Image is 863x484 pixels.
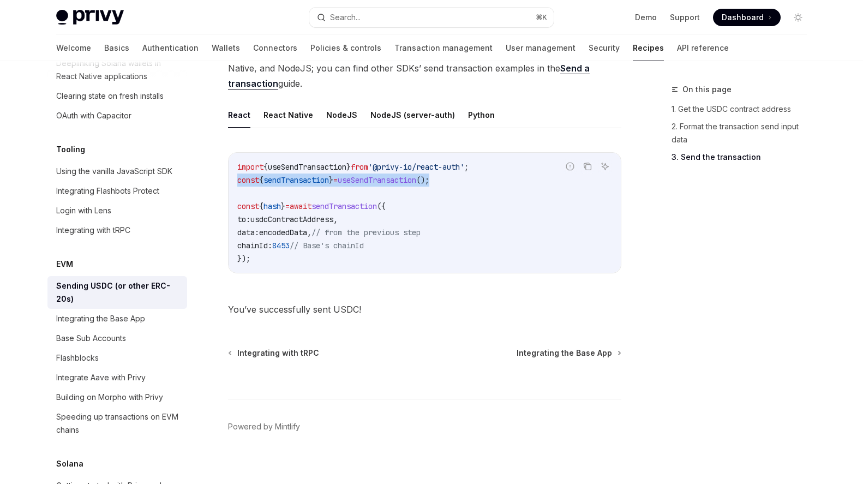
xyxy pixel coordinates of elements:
span: }); [237,254,250,264]
span: , [333,214,338,224]
span: ⌘ K [536,13,547,22]
h5: Tooling [56,143,85,156]
a: Building on Morpho with Privy [47,387,187,407]
span: } [346,162,351,172]
button: React Native [263,102,313,128]
div: Base Sub Accounts [56,332,126,345]
a: Login with Lens [47,201,187,220]
span: On this page [682,83,732,96]
div: OAuth with Capacitor [56,109,131,122]
button: React [228,102,250,128]
h5: Solana [56,457,83,470]
div: Flashblocks [56,351,99,365]
a: Security [589,35,620,61]
button: NodeJS (server-auth) [370,102,455,128]
button: Copy the contents from the code block [580,159,595,174]
span: const [237,175,259,185]
div: Speeding up transactions on EVM chains [56,410,181,437]
h5: EVM [56,258,73,271]
span: You can send the transaction using the Privy API. Below are examples for React, React Native, and... [228,45,621,91]
span: encodedData [259,228,307,237]
a: API reference [677,35,729,61]
a: Speeding up transactions on EVM chains [47,407,187,440]
a: Dashboard [713,9,781,26]
a: Demo [635,12,657,23]
div: Using the vanilla JavaScript SDK [56,165,172,178]
a: Connectors [253,35,297,61]
button: Report incorrect code [563,159,577,174]
span: { [263,162,268,172]
span: } [281,201,285,211]
a: Support [670,12,700,23]
span: // Base's chainId [290,241,364,250]
a: Integrating with tRPC [47,220,187,240]
span: ; [464,162,469,172]
span: usdcContractAddress [250,214,333,224]
span: from [351,162,368,172]
div: Integrating Flashbots Protect [56,184,159,198]
span: import [237,162,263,172]
div: Login with Lens [56,204,111,217]
a: Integrating the Base App [47,309,187,328]
a: Basics [104,35,129,61]
span: chainId: [237,241,272,250]
a: 3. Send the transaction [672,148,816,166]
a: Welcome [56,35,91,61]
button: NodeJS [326,102,357,128]
span: , [307,228,311,237]
a: Using the vanilla JavaScript SDK [47,162,187,181]
a: OAuth with Capacitor [47,106,187,126]
span: You’ve successfully sent USDC! [228,302,621,317]
span: sendTransaction [263,175,329,185]
span: = [333,175,338,185]
a: Transaction management [394,35,493,61]
a: Recipes [633,35,664,61]
span: { [259,175,263,185]
span: hash [263,201,281,211]
a: 1. Get the USDC contract address [672,100,816,118]
div: Integrating the Base App [56,312,145,325]
a: Authentication [142,35,199,61]
span: (); [416,175,429,185]
span: useSendTransaction [268,162,346,172]
span: { [259,201,263,211]
span: Integrating with tRPC [237,348,319,358]
span: await [290,201,311,211]
span: sendTransaction [311,201,377,211]
img: light logo [56,10,124,25]
a: Integrating Flashbots Protect [47,181,187,201]
span: data: [237,228,259,237]
div: Integrate Aave with Privy [56,371,146,384]
a: Powered by Mintlify [228,421,300,432]
div: Integrating with tRPC [56,224,130,237]
span: '@privy-io/react-auth' [368,162,464,172]
div: Sending USDC (or other ERC-20s) [56,279,181,306]
span: // from the previous step [311,228,421,237]
a: Integrating the Base App [517,348,620,358]
a: User management [506,35,576,61]
a: Integrate Aave with Privy [47,368,187,387]
button: Toggle dark mode [789,9,807,26]
div: Building on Morpho with Privy [56,391,163,404]
span: useSendTransaction [338,175,416,185]
a: Base Sub Accounts [47,328,187,348]
span: ({ [377,201,386,211]
span: } [329,175,333,185]
span: = [285,201,290,211]
button: Search...⌘K [309,8,554,27]
a: Wallets [212,35,240,61]
a: Sending USDC (or other ERC-20s) [47,276,187,309]
a: Clearing state on fresh installs [47,86,187,106]
a: Flashblocks [47,348,187,368]
a: 2. Format the transaction send input data [672,118,816,148]
div: Search... [330,11,361,24]
a: Integrating with tRPC [229,348,319,358]
a: Policies & controls [310,35,381,61]
span: Dashboard [722,12,764,23]
button: Python [468,102,495,128]
span: Integrating the Base App [517,348,612,358]
span: to: [237,214,250,224]
span: const [237,201,259,211]
button: Ask AI [598,159,612,174]
div: Clearing state on fresh installs [56,89,164,103]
